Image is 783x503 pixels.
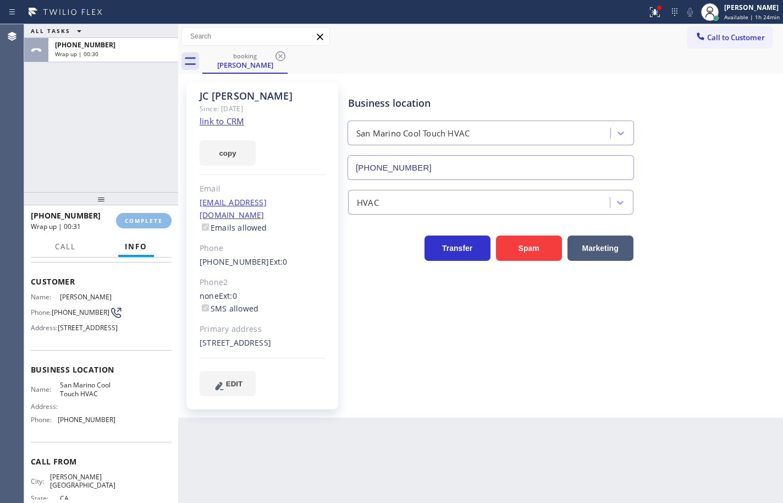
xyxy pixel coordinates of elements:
[31,27,70,35] span: ALL TASKS
[31,308,52,316] span: Phone:
[724,13,780,21] span: Available | 1h 24min
[200,183,326,195] div: Email
[567,236,633,261] button: Marketing
[200,222,267,233] label: Emails allowed
[200,140,256,166] button: copy
[202,304,209,311] input: SMS allowed
[31,402,60,411] span: Address:
[182,28,329,45] input: Search
[31,477,50,485] span: City:
[688,27,772,48] button: Call to Customer
[203,49,286,73] div: JC Smith
[200,102,326,115] div: Since: [DATE]
[496,236,562,261] button: Spam
[200,371,256,396] button: EDIT
[58,324,118,332] span: [STREET_ADDRESS]
[116,213,172,228] button: COMPLETE
[31,415,58,424] span: Phone:
[58,415,115,424] span: [PHONE_NUMBER]
[55,50,98,58] span: Wrap up | 00:30
[200,256,269,267] a: [PHONE_NUMBER]
[118,236,154,258] button: Info
[348,155,634,180] input: Phone Number
[60,293,115,301] span: [PERSON_NAME]
[31,210,101,221] span: [PHONE_NUMBER]
[226,380,242,388] span: EDIT
[200,290,326,315] div: none
[31,494,60,502] span: State:
[202,223,209,231] input: Emails allowed
[55,242,76,251] span: Call
[31,364,172,375] span: Business location
[356,127,470,140] div: San Marino Cool Touch HVAC
[24,24,92,37] button: ALL TASKS
[55,40,115,50] span: [PHONE_NUMBER]
[269,256,288,267] span: Ext: 0
[200,242,326,255] div: Phone
[424,236,490,261] button: Transfer
[125,217,163,225] span: COMPLETE
[724,3,780,12] div: [PERSON_NAME]
[31,385,60,393] span: Name:
[203,60,286,70] div: [PERSON_NAME]
[200,323,326,336] div: Primary address
[682,4,698,20] button: Mute
[707,32,765,42] span: Call to Customer
[31,222,81,231] span: Wrap up | 00:31
[52,308,109,316] span: [PHONE_NUMBER]
[200,90,326,102] div: JC [PERSON_NAME]
[125,242,147,251] span: Info
[31,293,60,301] span: Name:
[50,473,115,490] span: [PERSON_NAME][GEOGRAPHIC_DATA]
[200,197,267,220] a: [EMAIL_ADDRESS][DOMAIN_NAME]
[31,276,172,287] span: Customer
[200,276,326,289] div: Phone2
[203,52,286,60] div: booking
[357,196,379,209] div: HVAC
[200,116,244,127] a: link to CRM
[48,236,82,258] button: Call
[200,303,258,314] label: SMS allowed
[219,291,237,301] span: Ext: 0
[348,96,633,111] div: Business location
[60,381,115,398] span: San Marino Cool Touch HVAC
[60,494,115,502] span: CA
[200,337,326,349] div: [STREET_ADDRESS]
[31,456,172,467] span: Call From
[31,324,58,332] span: Address:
